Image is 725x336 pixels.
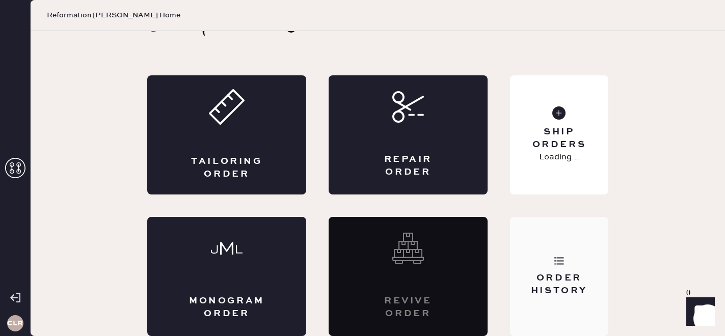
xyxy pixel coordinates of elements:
[539,151,579,163] p: Loading...
[7,320,23,327] h3: CLR
[188,295,265,320] div: Monogram Order
[518,272,600,297] div: Order History
[47,10,180,20] span: Reformation [PERSON_NAME] Home
[677,290,720,334] iframe: Front Chat
[329,217,488,336] div: Interested? Contact us at care@hemster.co
[369,153,447,179] div: Repair Order
[518,126,600,151] div: Ship Orders
[369,295,447,320] div: Revive order
[188,155,265,181] div: Tailoring Order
